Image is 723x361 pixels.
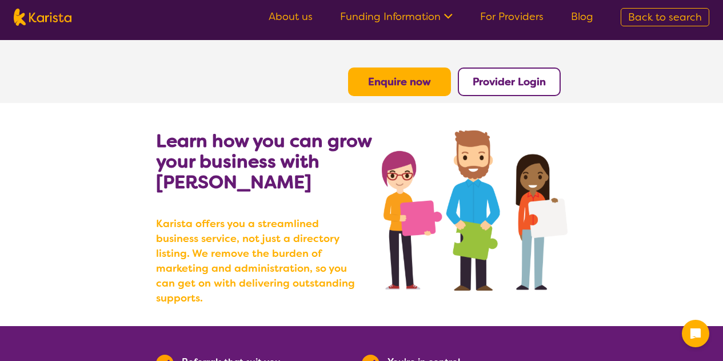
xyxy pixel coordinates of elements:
a: Blog [571,10,593,23]
img: grow your business with Karista [382,130,567,291]
a: Enquire now [368,75,431,89]
button: Provider Login [458,68,561,96]
a: Funding Information [340,10,453,23]
a: About us [269,10,313,23]
b: Karista offers you a streamlined business service, not just a directory listing. We remove the bu... [156,216,362,306]
a: Back to search [621,8,709,26]
img: Karista logo [14,9,71,26]
button: Enquire now [348,68,451,96]
a: Provider Login [473,75,546,89]
b: Learn how you can grow your business with [PERSON_NAME] [156,129,372,194]
span: Back to search [628,10,702,24]
a: For Providers [480,10,544,23]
